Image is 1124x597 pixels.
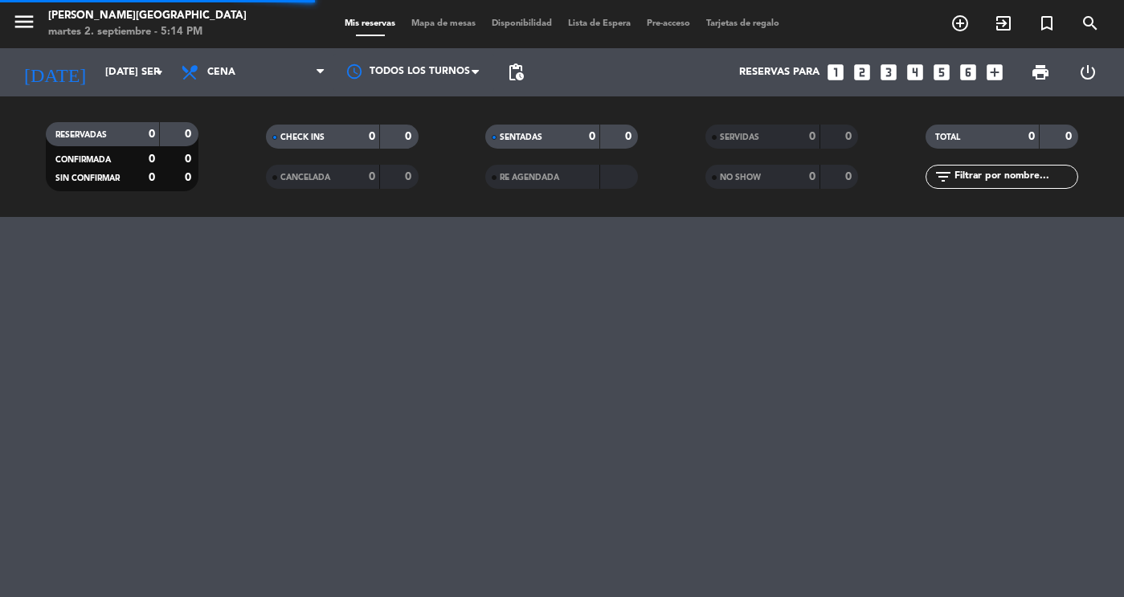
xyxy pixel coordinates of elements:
span: Pre-acceso [639,19,698,28]
span: print [1031,63,1050,82]
span: Mis reservas [337,19,403,28]
span: pending_actions [506,63,525,82]
span: Cena [207,67,235,78]
i: power_settings_new [1078,63,1097,82]
span: CHECK INS [280,133,325,141]
span: SENTADAS [500,133,542,141]
strong: 0 [845,171,855,182]
strong: 0 [625,131,635,142]
span: CANCELADA [280,174,330,182]
span: Disponibilidad [484,19,560,28]
button: menu [12,10,36,39]
strong: 0 [185,172,194,183]
i: looks_6 [958,62,979,83]
i: looks_one [825,62,846,83]
strong: 0 [405,171,415,182]
i: turned_in_not [1037,14,1057,33]
span: NO SHOW [720,174,761,182]
div: LOG OUT [1064,48,1112,96]
strong: 0 [149,172,155,183]
strong: 0 [369,131,375,142]
strong: 0 [809,131,815,142]
strong: 0 [149,129,155,140]
span: Tarjetas de regalo [698,19,787,28]
i: menu [12,10,36,34]
i: looks_4 [905,62,926,83]
strong: 0 [405,131,415,142]
i: looks_3 [878,62,899,83]
strong: 0 [845,131,855,142]
span: TOTAL [935,133,960,141]
span: Mapa de mesas [403,19,484,28]
div: martes 2. septiembre - 5:14 PM [48,24,247,40]
strong: 0 [185,153,194,165]
strong: 0 [1065,131,1075,142]
i: filter_list [934,167,953,186]
i: add_circle_outline [950,14,970,33]
strong: 0 [185,129,194,140]
i: looks_5 [931,62,952,83]
i: arrow_drop_down [149,63,169,82]
i: looks_two [852,62,873,83]
input: Filtrar por nombre... [953,168,1077,186]
strong: 0 [149,153,155,165]
span: SERVIDAS [720,133,759,141]
i: exit_to_app [994,14,1013,33]
div: [PERSON_NAME][GEOGRAPHIC_DATA] [48,8,247,24]
span: Reservas para [739,66,819,79]
span: RE AGENDADA [500,174,559,182]
span: Lista de Espera [560,19,639,28]
strong: 0 [1028,131,1035,142]
i: add_box [984,62,1005,83]
strong: 0 [809,171,815,182]
strong: 0 [369,171,375,182]
i: search [1081,14,1100,33]
i: [DATE] [12,55,97,90]
span: CONFIRMADA [55,156,111,164]
strong: 0 [589,131,595,142]
span: SIN CONFIRMAR [55,174,120,182]
span: RESERVADAS [55,131,107,139]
